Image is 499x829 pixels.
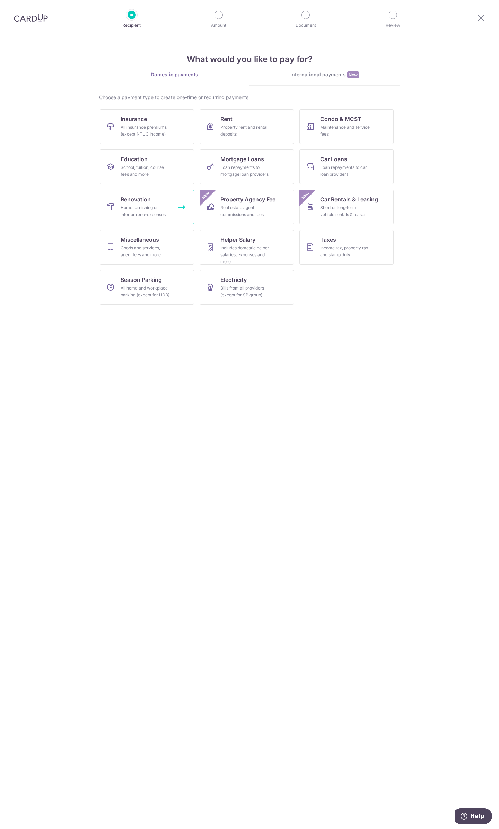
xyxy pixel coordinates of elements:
[193,22,244,29] p: Amount
[99,53,400,66] h4: What would you like to pay for?
[121,124,170,138] div: All insurance premiums (except NTUC Income)
[200,190,294,224] a: Property Agency FeeReal estate agent commissions and feesNew
[320,235,336,244] span: Taxes
[299,109,394,144] a: Condo & MCSTMaintenance and service fees
[320,164,370,178] div: Loan repayments to car loan providers
[121,285,170,299] div: All home and workplace parking (except for HDB)
[121,164,170,178] div: School, tuition, course fees and more
[16,5,30,11] span: Help
[220,235,255,244] span: Helper Salary
[100,109,194,144] a: InsuranceAll insurance premiums (except NTUC Income)
[220,124,270,138] div: Property rent and rental deposits
[320,204,370,218] div: Short or long‑term vehicle rentals & leases
[220,276,247,284] span: Electricity
[200,270,294,305] a: ElectricityBills from all providers (except for SP group)
[121,155,148,163] span: Education
[320,244,370,258] div: Income tax, property tax and stamp duty
[99,71,249,78] div: Domestic payments
[320,155,347,163] span: Car Loans
[249,71,400,78] div: International payments
[220,285,270,299] div: Bills from all providers (except for SP group)
[100,190,194,224] a: RenovationHome furnishing or interior reno-expenses
[121,195,151,204] span: Renovation
[220,204,270,218] div: Real estate agent commissions and fees
[299,230,394,265] a: TaxesIncome tax, property tax and stamp duty
[14,14,48,22] img: CardUp
[106,22,157,29] p: Recipient
[121,115,147,123] span: Insurance
[300,190,311,201] span: New
[320,195,378,204] span: Car Rentals & Leasing
[200,149,294,184] a: Mortgage LoansLoan repayments to mortgage loan providers
[99,94,400,101] div: Choose a payment type to create one-time or recurring payments.
[280,22,331,29] p: Document
[320,124,370,138] div: Maintenance and service fees
[347,71,359,78] span: New
[121,276,162,284] span: Season Parking
[299,190,394,224] a: Car Rentals & LeasingShort or long‑term vehicle rentals & leasesNew
[100,270,194,305] a: Season ParkingAll home and workplace parking (except for HDB)
[455,808,492,826] iframe: Opens a widget where you can find more information
[220,195,275,204] span: Property Agency Fee
[320,115,361,123] span: Condo & MCST
[367,22,419,29] p: Review
[220,164,270,178] div: Loan repayments to mortgage loan providers
[100,230,194,265] a: MiscellaneousGoods and services, agent fees and more
[200,109,294,144] a: RentProperty rent and rental deposits
[121,235,159,244] span: Miscellaneous
[220,244,270,265] div: Includes domestic helper salaries, expenses and more
[100,149,194,184] a: EducationSchool, tuition, course fees and more
[121,244,170,258] div: Goods and services, agent fees and more
[200,230,294,265] a: Helper SalaryIncludes domestic helper salaries, expenses and more
[299,149,394,184] a: Car LoansLoan repayments to car loan providers
[220,155,264,163] span: Mortgage Loans
[121,204,170,218] div: Home furnishing or interior reno-expenses
[200,190,211,201] span: New
[220,115,233,123] span: Rent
